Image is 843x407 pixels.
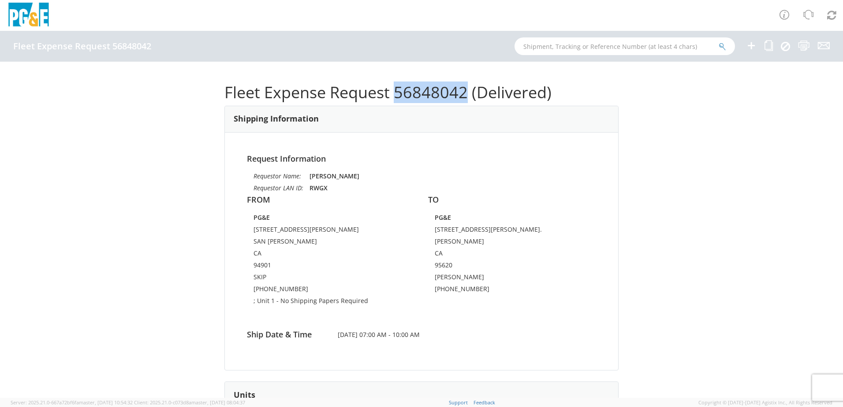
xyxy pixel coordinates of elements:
[13,41,151,51] h4: Fleet Expense Request 56848042
[254,285,408,296] td: [PHONE_NUMBER]
[254,296,408,308] td: ; Unit 1 - No Shipping Papers Required
[435,285,589,296] td: [PHONE_NUMBER]
[310,184,328,192] strong: RWGX
[247,196,415,204] h4: FROM
[254,184,303,192] i: Requestor LAN ID:
[134,399,245,406] span: Client: 2025.21.0-c073d8a
[254,261,408,273] td: 94901
[474,399,495,406] a: Feedback
[435,213,451,222] strong: PG&E
[240,330,331,339] h4: Ship Date & Time
[254,225,408,237] td: [STREET_ADDRESS][PERSON_NAME]
[428,196,596,204] h4: TO
[247,155,596,163] h4: Request Information
[435,249,589,261] td: CA
[435,225,589,237] td: [STREET_ADDRESS][PERSON_NAME].
[435,261,589,273] td: 95620
[234,391,255,400] h3: Units
[7,3,51,29] img: pge-logo-06675f144f4cfa6a6814.png
[515,37,735,55] input: Shipment, Tracking or Reference Number (at least 4 chars)
[435,273,589,285] td: [PERSON_NAME]
[310,172,359,180] strong: [PERSON_NAME]
[449,399,468,406] a: Support
[254,273,408,285] td: SKIP
[224,84,619,101] h1: Fleet Expense Request 56848042 (Delivered)
[254,172,301,180] i: Requestor Name:
[191,399,245,406] span: master, [DATE] 08:04:37
[435,237,589,249] td: [PERSON_NAME]
[331,330,512,339] span: [DATE] 07:00 AM - 10:00 AM
[234,115,319,123] h3: Shipping Information
[11,399,133,406] span: Server: 2025.21.0-667a72bf6fa
[698,399,832,406] span: Copyright © [DATE]-[DATE] Agistix Inc., All Rights Reserved
[254,237,408,249] td: SAN [PERSON_NAME]
[254,249,408,261] td: CA
[79,399,133,406] span: master, [DATE] 10:54:32
[254,213,270,222] strong: PG&E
